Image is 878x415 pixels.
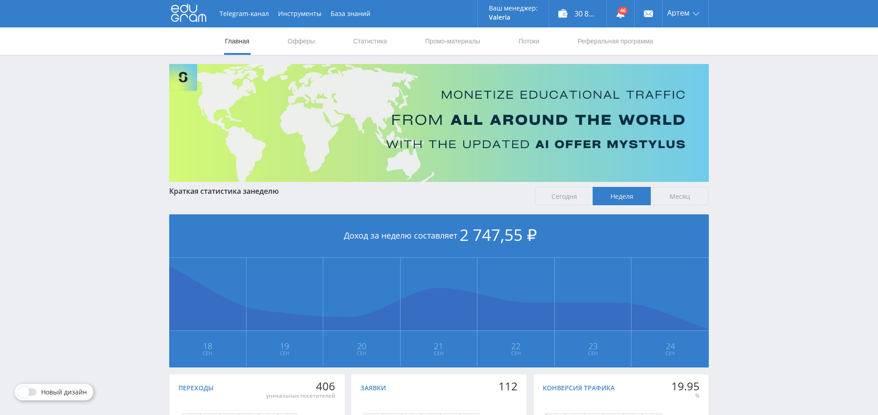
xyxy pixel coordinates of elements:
[498,380,518,393] div: 112
[251,186,279,196] span: неделю
[401,350,477,357] span: Сен
[478,350,554,357] span: Сен
[632,342,708,350] span: 24
[169,214,709,258] div: Доход за неделю составляет
[178,384,214,392] div: Переходы
[424,27,481,55] a: Промо-материалы
[401,342,477,350] span: 21
[169,64,709,182] img: Banner
[667,9,690,16] span: Артем
[352,27,388,55] a: Статистика
[41,388,87,396] span: Новый дизайн
[593,187,651,205] span: Неделя
[266,392,335,399] div: уникальных посетителей
[247,342,323,350] span: 19
[478,342,554,350] span: 22
[460,224,537,245] span: 2 747,55 ₽
[518,27,541,55] a: Потоки
[287,27,316,55] a: Офферы
[324,350,400,357] span: Сен
[577,27,654,55] a: Реферальная программа
[266,380,335,393] div: 406
[632,350,708,357] span: Сен
[324,342,400,350] span: 20
[555,342,631,350] span: 23
[671,380,700,393] div: 19.95
[489,14,538,21] p: Valeria
[170,350,246,357] span: Сен
[651,187,709,205] span: Месяц
[489,5,538,12] p: Ваш менеджер:
[247,350,323,357] span: Сен
[555,350,631,357] span: Сен
[170,342,246,350] span: 18
[671,392,700,399] div: %
[224,27,250,55] a: Главная
[360,384,386,392] div: Заявки
[535,187,593,205] span: Сегодня
[543,384,615,392] div: Конверсия трафика
[169,187,526,195] div: Краткая статистика за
